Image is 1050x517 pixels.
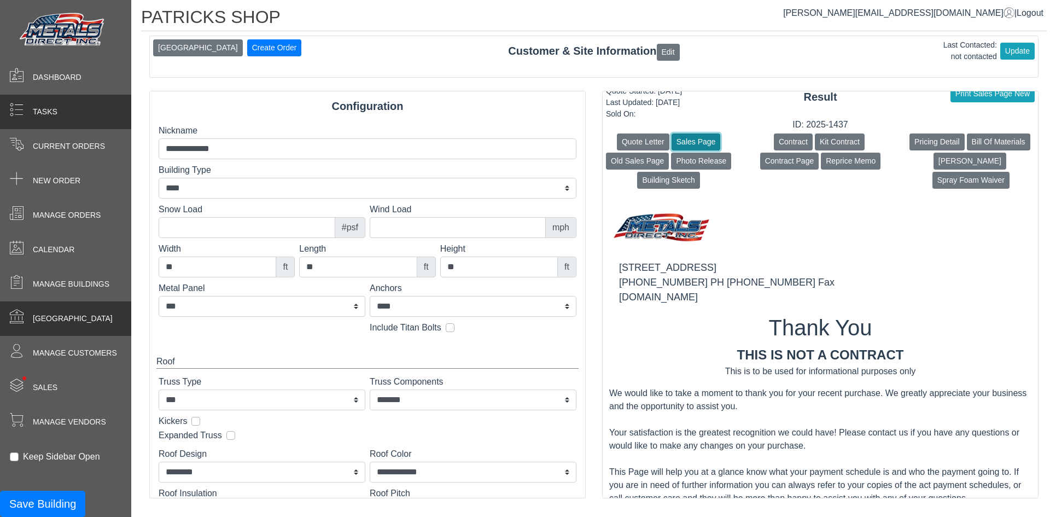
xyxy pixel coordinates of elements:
button: Building Sketch [637,172,700,189]
button: [PERSON_NAME] [934,153,1006,170]
label: Snow Load [159,203,365,216]
label: Roof Design [159,448,365,461]
div: ID: 2025-1437 [603,118,1038,131]
div: Result [603,89,1038,105]
span: Manage Orders [33,210,101,221]
button: Pricing Detail [909,133,964,150]
div: This is not a contract [609,345,1031,365]
label: Truss Type [159,375,365,388]
label: Roof Insulation [159,487,365,500]
span: Manage Buildings [33,278,109,290]
div: Configuration [150,98,585,114]
span: Tasks [33,106,57,118]
button: Create Order [247,39,302,56]
div: We would like to take a moment to thank you for your recent purchase. We greatly appreciate your ... [609,387,1031,505]
label: Include Titan Bolts [370,321,441,334]
button: Update [1000,43,1035,60]
div: #psf [335,217,365,238]
img: Metals Direct Inc Logo [16,10,109,50]
div: mph [545,217,576,238]
div: | [783,7,1043,20]
button: Old Sales Page [606,153,669,170]
a: [PERSON_NAME][EMAIL_ADDRESS][DOMAIN_NAME] [783,8,1014,18]
label: Width [159,242,295,255]
button: Print Sales Page New [950,85,1035,102]
div: Roof [156,355,579,369]
div: Last Updated: [DATE] [606,97,682,108]
label: Nickname [159,124,576,137]
button: Reprice Memo [821,153,880,170]
h1: Thank You [609,315,1031,341]
button: Contract [774,133,813,150]
label: Metal Panel [159,282,365,295]
button: Sales Page [672,133,721,150]
button: Photo Release [671,153,731,170]
div: Sold On: [606,108,682,120]
img: MD logo [609,208,716,251]
button: Edit [657,44,680,61]
label: Building Type [159,164,576,177]
div: This is to be used for informational purposes only [609,365,1031,378]
div: Quote Started: [DATE] [606,85,682,97]
span: New Order [33,175,80,187]
span: • [10,361,38,396]
button: Spray Foam Waiver [932,172,1010,189]
div: Last Contacted: not contacted [943,39,997,62]
label: Wind Load [370,203,576,216]
div: ft [276,257,295,277]
label: Truss Components [370,375,576,388]
span: Dashboard [33,72,81,83]
label: Length [299,242,435,255]
label: Roof Pitch [370,487,576,500]
span: Calendar [33,244,74,255]
div: ft [557,257,576,277]
button: Kit Contract [815,133,865,150]
button: [GEOGRAPHIC_DATA] [153,39,243,56]
label: Anchors [370,282,576,295]
h1: PATRICKS SHOP [141,7,1047,31]
button: Quote Letter [617,133,669,150]
span: [GEOGRAPHIC_DATA] [33,313,113,324]
span: Sales [33,382,57,393]
span: Manage Customers [33,347,117,359]
label: Height [440,242,576,255]
label: Roof Color [370,448,576,461]
button: Contract Page [760,153,819,170]
label: Expanded Truss [159,429,222,442]
div: ft [417,257,436,277]
label: Kickers [159,415,187,428]
label: Keep Sidebar Open [23,450,100,463]
span: Logout [1017,8,1043,18]
div: Customer & Site Information [150,43,1038,60]
button: Bill Of Materials [967,133,1030,150]
span: Current Orders [33,141,105,152]
span: Manage Vendors [33,416,106,428]
div: [STREET_ADDRESS] [PHONE_NUMBER] PH [PHONE_NUMBER] Fax [DOMAIN_NAME] [609,251,1031,315]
